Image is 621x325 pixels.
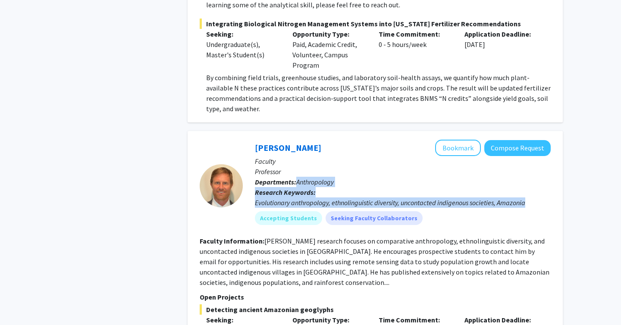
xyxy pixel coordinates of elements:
p: Seeking: [206,29,279,39]
div: Undergraduate(s), Master's Student(s) [206,39,279,60]
p: Application Deadline: [464,315,538,325]
p: Time Commitment: [379,29,452,39]
b: Departments: [255,178,296,186]
fg-read-more: [PERSON_NAME] research focuses on comparative anthropology, ethnolinguistic diversity, and uncont... [200,237,549,287]
button: Add Rob Walker to Bookmarks [435,140,481,156]
p: Faculty [255,156,551,166]
span: Integrating Biological Nitrogen Management Systems into [US_STATE] Fertilizer Recommendations [200,19,551,29]
mat-chip: Seeking Faculty Collaborators [326,211,423,225]
div: Evolutionary anthropology, ethnolinguistic diversity, uncontacted indigenous societies, Amazonia [255,197,551,208]
b: Research Keywords: [255,188,316,197]
p: Time Commitment: [379,315,452,325]
p: Open Projects [200,292,551,302]
div: [DATE] [458,29,544,70]
mat-chip: Accepting Students [255,211,322,225]
p: Opportunity Type: [292,29,366,39]
div: 0 - 5 hours/week [372,29,458,70]
button: Compose Request to Rob Walker [484,140,551,156]
p: Professor [255,166,551,177]
p: Application Deadline: [464,29,538,39]
div: Paid, Academic Credit, Volunteer, Campus Program [286,29,372,70]
span: Detecting ancient Amazonian geoglyphs [200,304,551,315]
p: Seeking: [206,315,279,325]
p: By combining field trials, greenhouse studies, and laboratory soil-health assays, we quantify how... [206,72,551,114]
span: Anthropology [296,178,334,186]
a: [PERSON_NAME] [255,142,321,153]
p: Opportunity Type: [292,315,366,325]
b: Faculty Information: [200,237,264,245]
iframe: Chat [6,286,37,319]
